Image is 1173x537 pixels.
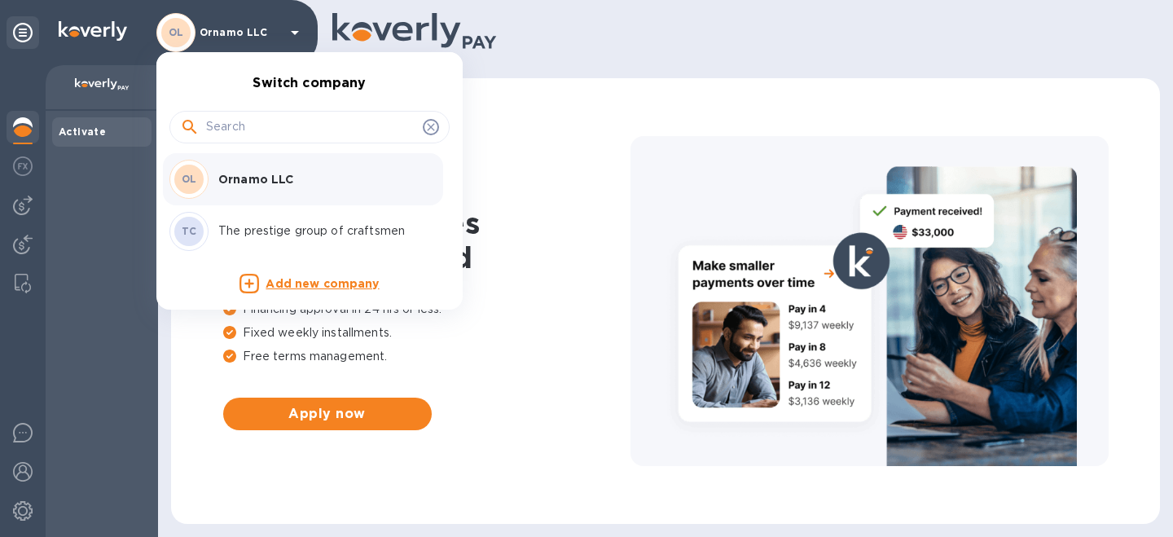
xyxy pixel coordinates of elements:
p: Add new company [266,275,379,293]
input: Search [206,115,416,139]
p: Ornamo LLC [218,171,424,187]
b: TC [182,225,197,237]
p: The prestige group of craftsmen [218,222,424,240]
b: OL [182,173,197,185]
